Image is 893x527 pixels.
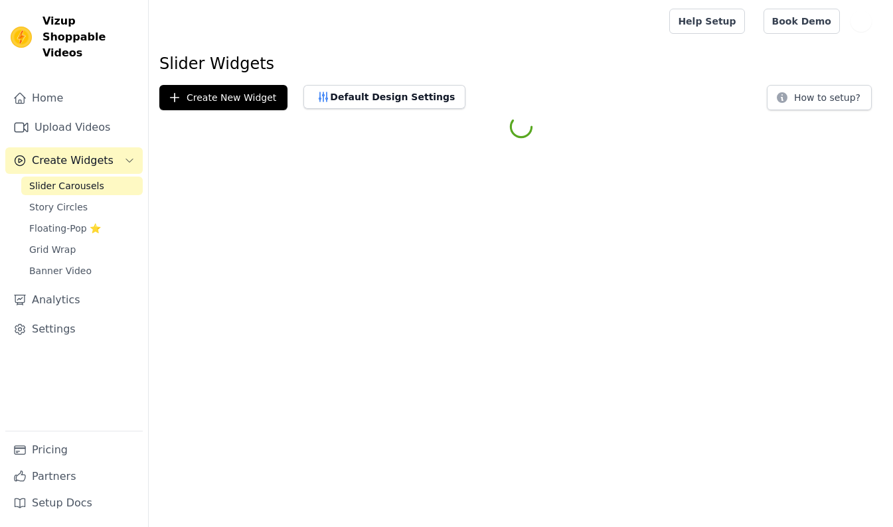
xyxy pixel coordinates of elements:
button: Create Widgets [5,147,143,174]
span: Create Widgets [32,153,114,169]
span: Slider Carousels [29,179,104,192]
a: Story Circles [21,198,143,216]
a: Pricing [5,437,143,463]
img: Vizup [11,27,32,48]
a: Upload Videos [5,114,143,141]
a: Settings [5,316,143,342]
a: Floating-Pop ⭐ [21,219,143,238]
a: Setup Docs [5,490,143,516]
span: Story Circles [29,200,88,214]
a: Banner Video [21,262,143,280]
span: Vizup Shoppable Videos [42,13,137,61]
a: Grid Wrap [21,240,143,259]
button: How to setup? [767,85,872,110]
h1: Slider Widgets [159,53,882,74]
a: How to setup? [767,94,872,107]
a: Book Demo [764,9,840,34]
a: Home [5,85,143,112]
a: Slider Carousels [21,177,143,195]
a: Analytics [5,287,143,313]
a: Partners [5,463,143,490]
span: Grid Wrap [29,243,76,256]
a: Help Setup [669,9,744,34]
span: Floating-Pop ⭐ [29,222,101,235]
button: Create New Widget [159,85,287,110]
button: Default Design Settings [303,85,465,109]
span: Banner Video [29,264,92,277]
